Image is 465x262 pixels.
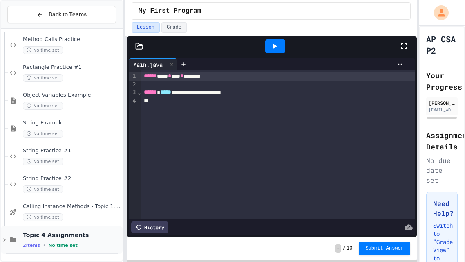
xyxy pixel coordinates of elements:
[43,242,45,248] span: •
[426,33,458,56] h1: AP CSA P2
[129,81,137,89] div: 2
[23,158,63,165] span: No time set
[343,245,346,252] span: /
[359,242,410,255] button: Submit Answer
[425,3,451,22] div: My Account
[426,129,458,152] h2: Assignment Details
[129,88,137,97] div: 3
[23,147,121,154] span: String Practice #1
[433,199,451,218] h3: Need Help?
[23,92,121,99] span: Object Variables Example
[23,120,121,126] span: String Example
[347,245,352,252] span: 10
[129,97,137,105] div: 4
[137,89,141,95] span: Fold line
[23,46,63,54] span: No time set
[132,22,160,33] button: Lesson
[23,213,63,221] span: No time set
[23,130,63,138] span: No time set
[429,99,455,106] div: [PERSON_NAME]
[335,244,341,253] span: -
[429,107,455,113] div: [EMAIL_ADDRESS][DOMAIN_NAME]
[365,245,404,252] span: Submit Answer
[426,156,458,185] div: No due date set
[129,60,167,69] div: Main.java
[23,203,121,210] span: Calling Instance Methods - Topic 1.14
[129,58,177,70] div: Main.java
[131,221,168,233] div: History
[129,72,137,81] div: 1
[23,102,63,110] span: No time set
[426,70,458,93] h2: Your Progress
[161,22,187,33] button: Grade
[23,74,63,82] span: No time set
[23,64,121,71] span: Rectangle Practice #1
[23,185,63,193] span: No time set
[23,231,121,239] span: Topic 4 Assignments
[23,243,40,248] span: 2 items
[23,36,121,43] span: Method Calls Practice
[139,6,201,16] span: My First Program
[49,10,87,19] span: Back to Teams
[48,243,78,248] span: No time set
[23,175,121,182] span: String Practice #2
[7,6,116,23] button: Back to Teams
